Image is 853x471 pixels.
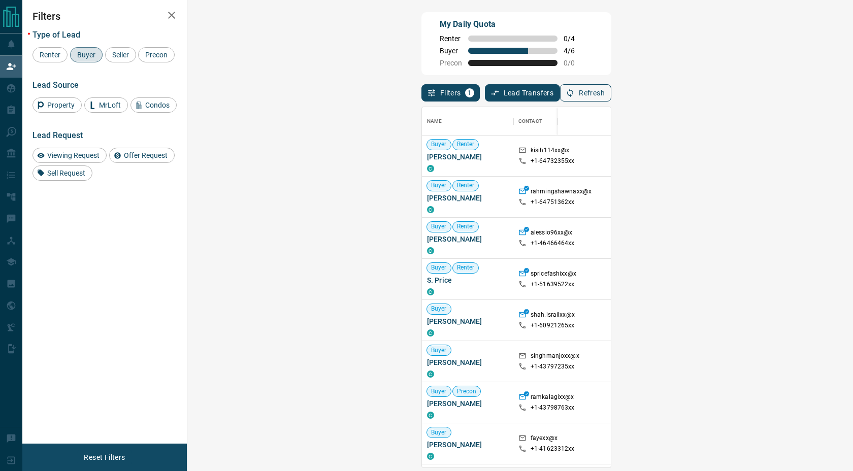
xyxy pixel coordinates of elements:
[427,140,451,149] span: Buyer
[453,181,479,190] span: Renter
[427,316,508,326] span: [PERSON_NAME]
[440,47,462,55] span: Buyer
[466,89,473,96] span: 1
[44,169,89,177] span: Sell Request
[453,263,479,272] span: Renter
[427,288,434,295] div: condos.ca
[513,107,595,136] div: Contact
[427,346,451,355] span: Buyer
[485,84,561,102] button: Lead Transfers
[36,51,64,59] span: Renter
[427,107,442,136] div: Name
[427,428,451,437] span: Buyer
[427,305,451,313] span: Buyer
[427,247,434,254] div: condos.ca
[109,148,175,163] div: Offer Request
[440,35,462,43] span: Renter
[427,398,508,409] span: [PERSON_NAME]
[427,152,508,162] span: [PERSON_NAME]
[120,151,171,159] span: Offer Request
[564,59,586,67] span: 0 / 0
[427,275,508,285] span: S. Price
[564,35,586,43] span: 0 / 4
[32,130,83,140] span: Lead Request
[109,51,133,59] span: Seller
[564,47,586,55] span: 4 / 6
[531,228,573,239] p: alessio96xx@x
[427,165,434,172] div: condos.ca
[427,263,451,272] span: Buyer
[105,47,136,62] div: Seller
[531,280,575,289] p: +1- 51639522xx
[427,234,508,244] span: [PERSON_NAME]
[531,352,579,362] p: singhmanjoxx@x
[531,434,557,445] p: fayexx@x
[142,101,173,109] span: Condos
[531,187,592,198] p: rahmingshawnaxx@x
[427,222,451,231] span: Buyer
[531,362,575,371] p: +1- 43797235xx
[531,198,575,207] p: +1- 64751362xx
[531,311,575,321] p: shah.israilxx@x
[138,47,175,62] div: Precon
[427,357,508,367] span: [PERSON_NAME]
[427,329,434,337] div: condos.ca
[531,157,575,165] p: +1- 64732355xx
[32,30,80,40] span: Type of Lead
[453,387,481,396] span: Precon
[531,146,570,157] p: kisih114xx@x
[531,403,575,412] p: +1- 43798763xx
[440,18,586,30] p: My Daily Quota
[560,84,611,102] button: Refresh
[427,181,451,190] span: Buyer
[453,140,479,149] span: Renter
[531,270,576,280] p: spricefashixx@x
[421,84,480,102] button: Filters1
[142,51,171,59] span: Precon
[427,206,434,213] div: condos.ca
[427,453,434,460] div: condos.ca
[32,47,68,62] div: Renter
[427,440,508,450] span: [PERSON_NAME]
[32,97,82,113] div: Property
[531,239,575,248] p: +1- 46466464xx
[531,321,575,330] p: +1- 60921265xx
[70,47,103,62] div: Buyer
[427,371,434,378] div: condos.ca
[32,165,92,181] div: Sell Request
[44,151,103,159] span: Viewing Request
[32,10,177,22] h2: Filters
[32,80,79,90] span: Lead Source
[427,193,508,203] span: [PERSON_NAME]
[453,222,479,231] span: Renter
[32,148,107,163] div: Viewing Request
[518,107,542,136] div: Contact
[440,59,462,67] span: Precon
[531,393,574,403] p: ramkalagixx@x
[130,97,177,113] div: Condos
[531,445,575,453] p: +1- 41623312xx
[422,107,513,136] div: Name
[84,97,128,113] div: MrLoft
[427,387,451,396] span: Buyer
[95,101,124,109] span: MrLoft
[77,449,132,466] button: Reset Filters
[74,51,99,59] span: Buyer
[44,101,78,109] span: Property
[427,412,434,419] div: condos.ca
